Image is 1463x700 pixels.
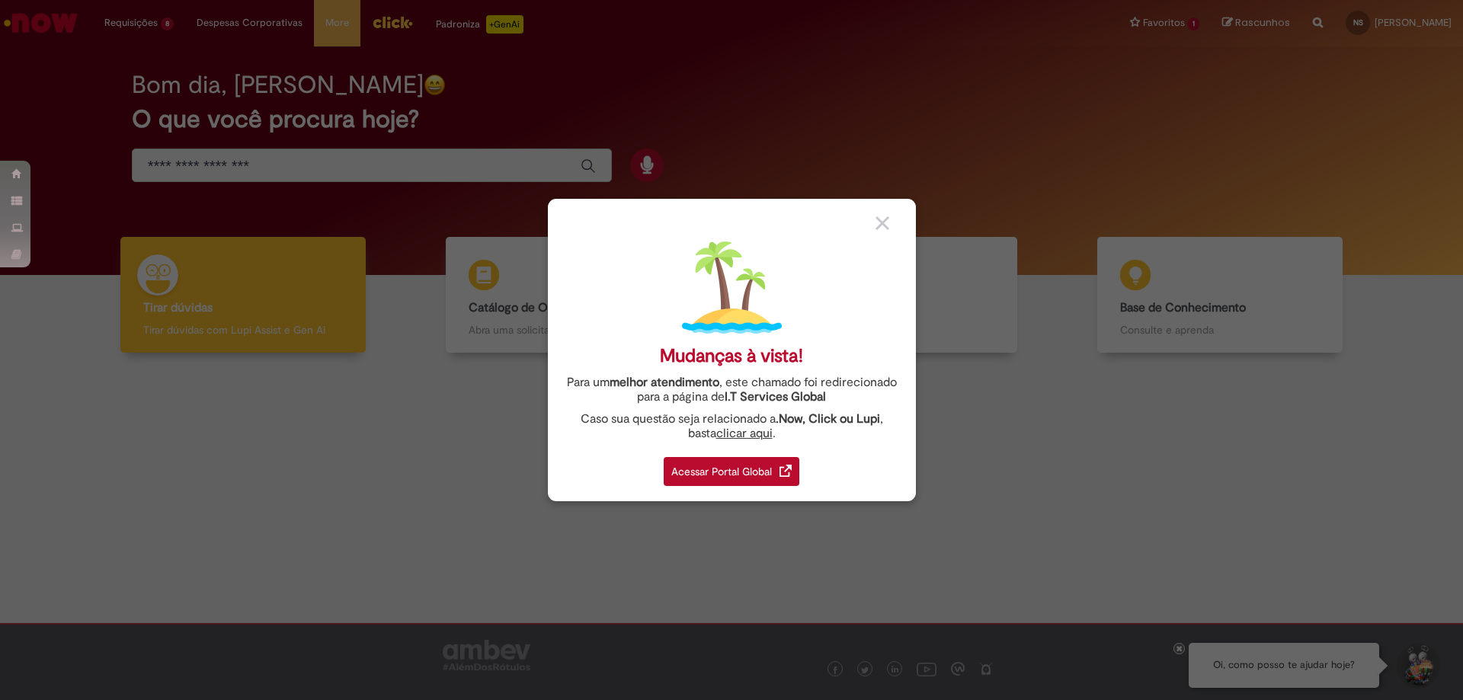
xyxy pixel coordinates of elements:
div: Mudanças à vista! [660,345,803,367]
img: redirect_link.png [780,465,792,477]
a: clicar aqui [716,417,773,441]
div: Acessar Portal Global [664,457,799,486]
a: Acessar Portal Global [664,449,799,486]
div: Caso sua questão seja relacionado a , basta . [559,412,904,441]
img: close_button_grey.png [876,216,889,230]
a: I.T Services Global [725,381,826,404]
div: Para um , este chamado foi redirecionado para a página de [559,376,904,404]
strong: .Now, Click ou Lupi [776,411,880,427]
img: island.png [682,238,782,337]
strong: melhor atendimento [610,375,719,390]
